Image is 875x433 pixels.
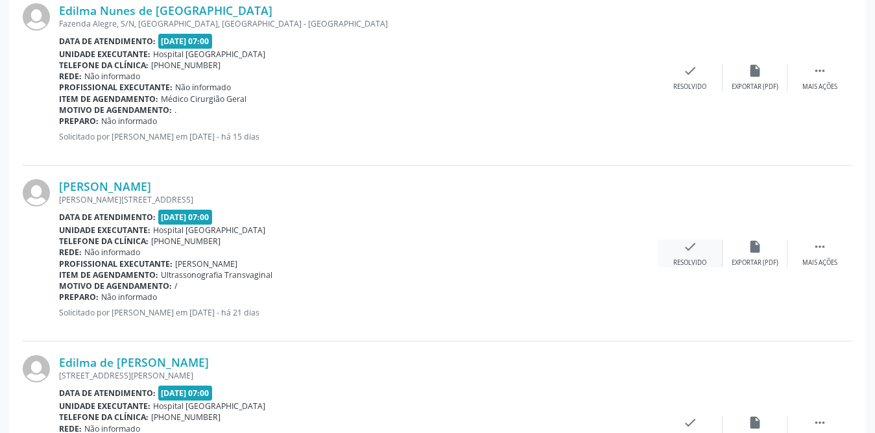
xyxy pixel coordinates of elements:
[59,71,82,82] b: Rede:
[59,18,658,29] div: Fazenda Alegre, S/N, [GEOGRAPHIC_DATA], [GEOGRAPHIC_DATA] - [GEOGRAPHIC_DATA]
[84,71,140,82] span: Não informado
[802,82,837,92] div: Mais ações
[59,280,172,291] b: Motivo de agendamento:
[161,269,272,280] span: Ultrassonografia Transvaginal
[673,82,706,92] div: Resolvido
[84,247,140,258] span: Não informado
[161,93,246,105] span: Médico Cirurgião Geral
[23,3,50,31] img: img
[153,401,265,412] span: Hospital [GEOGRAPHIC_DATA]
[59,370,658,381] div: [STREET_ADDRESS][PERSON_NAME]
[59,269,158,280] b: Item de agendamento:
[813,240,827,254] i: 
[59,258,173,269] b: Profissional executante:
[101,291,157,303] span: Não informado
[153,225,265,236] span: Hospital [GEOGRAPHIC_DATA]
[151,60,221,71] span: [PHONE_NUMBER]
[59,291,99,303] b: Preparo:
[59,388,156,399] b: Data de atendimento:
[59,307,658,318] p: Solicitado por [PERSON_NAME] em [DATE] - há 21 dias
[59,116,99,127] b: Preparo:
[174,105,176,116] span: .
[59,225,150,236] b: Unidade executante:
[59,401,150,412] b: Unidade executante:
[732,82,778,92] div: Exportar (PDF)
[813,415,827,430] i: 
[59,355,209,369] a: Edilma de [PERSON_NAME]
[59,49,150,60] b: Unidade executante:
[673,258,706,267] div: Resolvido
[174,280,178,291] span: /
[59,247,82,258] b: Rede:
[813,64,827,78] i: 
[59,36,156,47] b: Data de atendimento:
[59,3,272,18] a: Edilma Nunes de [GEOGRAPHIC_DATA]
[59,105,172,116] b: Motivo de agendamento:
[683,415,697,430] i: check
[151,236,221,247] span: [PHONE_NUMBER]
[59,194,658,205] div: [PERSON_NAME][STREET_ADDRESS]
[59,82,173,93] b: Profissional executante:
[59,93,158,105] b: Item de agendamento:
[59,236,149,247] b: Telefone da clínica:
[748,240,762,254] i: insert_drive_file
[683,240,697,254] i: check
[59,212,156,223] b: Data de atendimento:
[802,258,837,267] div: Mais ações
[175,258,237,269] span: [PERSON_NAME]
[59,131,658,142] p: Solicitado por [PERSON_NAME] em [DATE] - há 15 dias
[59,179,151,193] a: [PERSON_NAME]
[748,415,762,430] i: insert_drive_file
[59,60,149,71] b: Telefone da clínica:
[59,412,149,423] b: Telefone da clínica:
[748,64,762,78] i: insert_drive_file
[151,412,221,423] span: [PHONE_NUMBER]
[732,258,778,267] div: Exportar (PDF)
[101,116,157,127] span: Não informado
[153,49,265,60] span: Hospital [GEOGRAPHIC_DATA]
[158,34,213,49] span: [DATE] 07:00
[175,82,231,93] span: Não informado
[158,210,213,225] span: [DATE] 07:00
[23,179,50,206] img: img
[683,64,697,78] i: check
[158,386,213,401] span: [DATE] 07:00
[23,355,50,382] img: img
